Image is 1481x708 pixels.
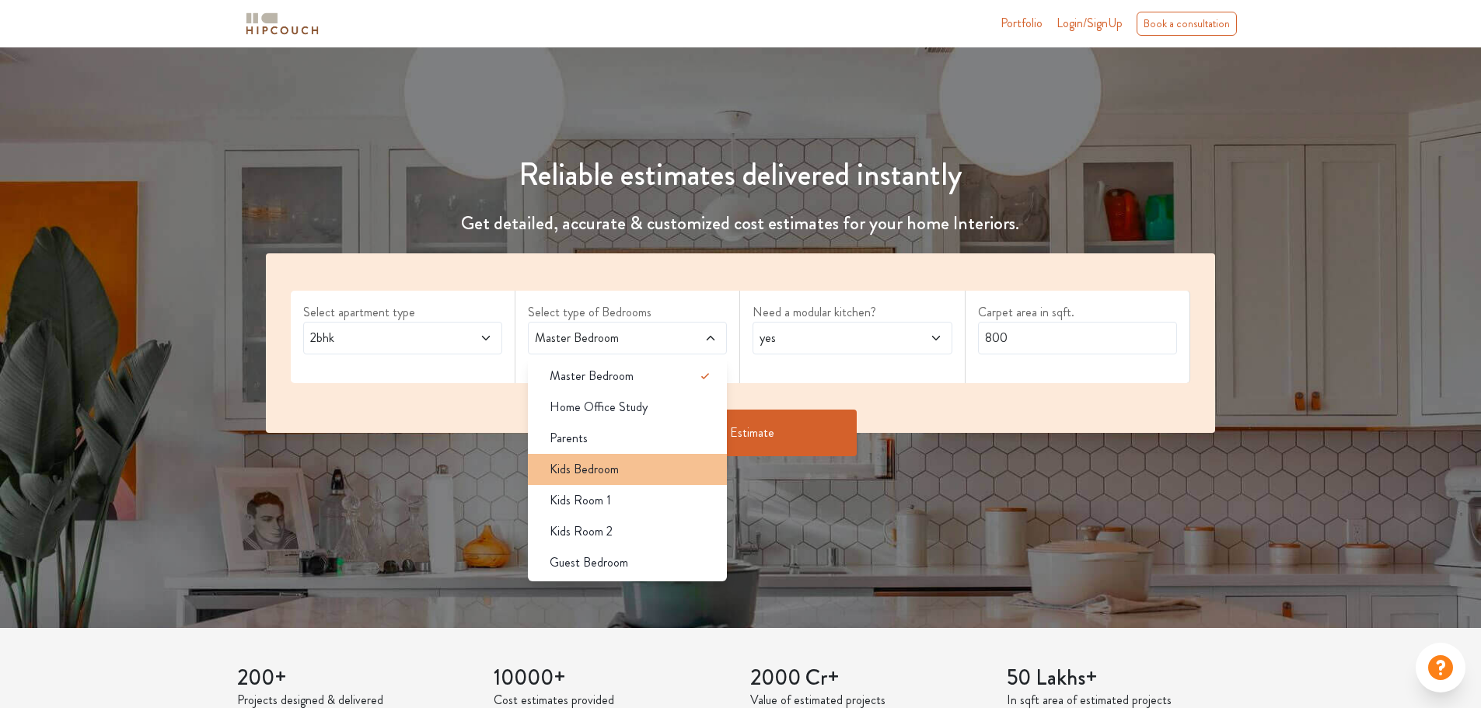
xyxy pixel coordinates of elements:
[532,329,671,347] span: Master Bedroom
[243,6,321,41] span: logo-horizontal.svg
[550,398,648,417] span: Home Office Study
[1057,14,1123,32] span: Login/SignUp
[243,10,321,37] img: logo-horizontal.svg
[257,156,1225,194] h1: Reliable estimates delivered instantly
[550,553,628,572] span: Guest Bedroom
[1007,665,1245,692] h3: 50 Lakhs+
[753,303,952,322] label: Need a modular kitchen?
[307,329,446,347] span: 2bhk
[550,491,611,510] span: Kids Room 1
[1001,14,1043,33] a: Portfolio
[550,367,634,385] span: Master Bedroom
[257,212,1225,235] h4: Get detailed, accurate & customized cost estimates for your home Interiors.
[978,303,1177,322] label: Carpet area in sqft.
[237,665,475,692] h3: 200+
[550,429,588,448] span: Parents
[978,322,1177,354] input: Enter area sqft
[550,522,613,541] span: Kids Room 2
[550,460,619,479] span: Kids Bedroom
[750,665,988,692] h3: 2000 Cr+
[756,329,896,347] span: yes
[528,303,727,322] label: Select type of Bedrooms
[623,410,857,456] button: Get Estimate
[528,354,727,371] div: select 1 more room(s)
[303,303,502,322] label: Select apartment type
[494,665,732,692] h3: 10000+
[1137,12,1237,36] div: Book a consultation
